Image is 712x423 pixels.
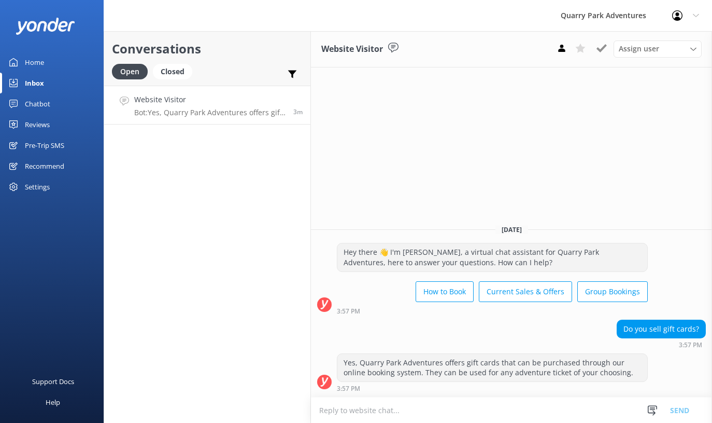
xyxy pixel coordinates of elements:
div: Closed [153,64,192,79]
h3: Website Visitor [321,43,383,56]
div: Assign User [614,40,702,57]
button: How to Book [416,281,474,302]
p: Bot: Yes, Quarry Park Adventures offers gift cards that can be purchased through our online booki... [134,108,286,117]
div: Sep 15 2025 03:57pm (UTC -07:00) America/Tijuana [337,385,648,392]
span: [DATE] [495,225,528,234]
div: Yes, Quarry Park Adventures offers gift cards that can be purchased through our online booking sy... [337,354,647,381]
div: Do you sell gift cards? [617,320,705,338]
button: Group Bookings [577,281,648,302]
a: Website VisitorBot:Yes, Quarry Park Adventures offers gift cards that can be purchased through ou... [104,86,310,125]
div: Help [46,392,60,413]
div: Home [25,52,44,73]
button: Current Sales & Offers [479,281,572,302]
div: Support Docs [32,371,74,392]
strong: 3:57 PM [337,386,360,392]
img: yonder-white-logo.png [16,18,75,35]
div: Pre-Trip SMS [25,135,64,156]
div: Settings [25,176,50,197]
strong: 3:57 PM [337,308,360,315]
div: Open [112,64,148,79]
div: Recommend [25,156,64,176]
div: Sep 15 2025 03:57pm (UTC -07:00) America/Tijuana [337,307,648,315]
a: Open [112,65,153,77]
a: Closed [153,65,197,77]
div: Hey there 👋 I'm [PERSON_NAME], a virtual chat assistant for Quarry Park Adventures, here to answe... [337,243,647,271]
div: Chatbot [25,93,50,114]
div: Sep 15 2025 03:57pm (UTC -07:00) America/Tijuana [617,341,706,348]
strong: 3:57 PM [679,342,702,348]
span: Assign user [619,43,659,54]
span: Sep 15 2025 03:57pm (UTC -07:00) America/Tijuana [293,107,303,116]
h4: Website Visitor [134,94,286,105]
div: Reviews [25,114,50,135]
div: Inbox [25,73,44,93]
h2: Conversations [112,39,303,59]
